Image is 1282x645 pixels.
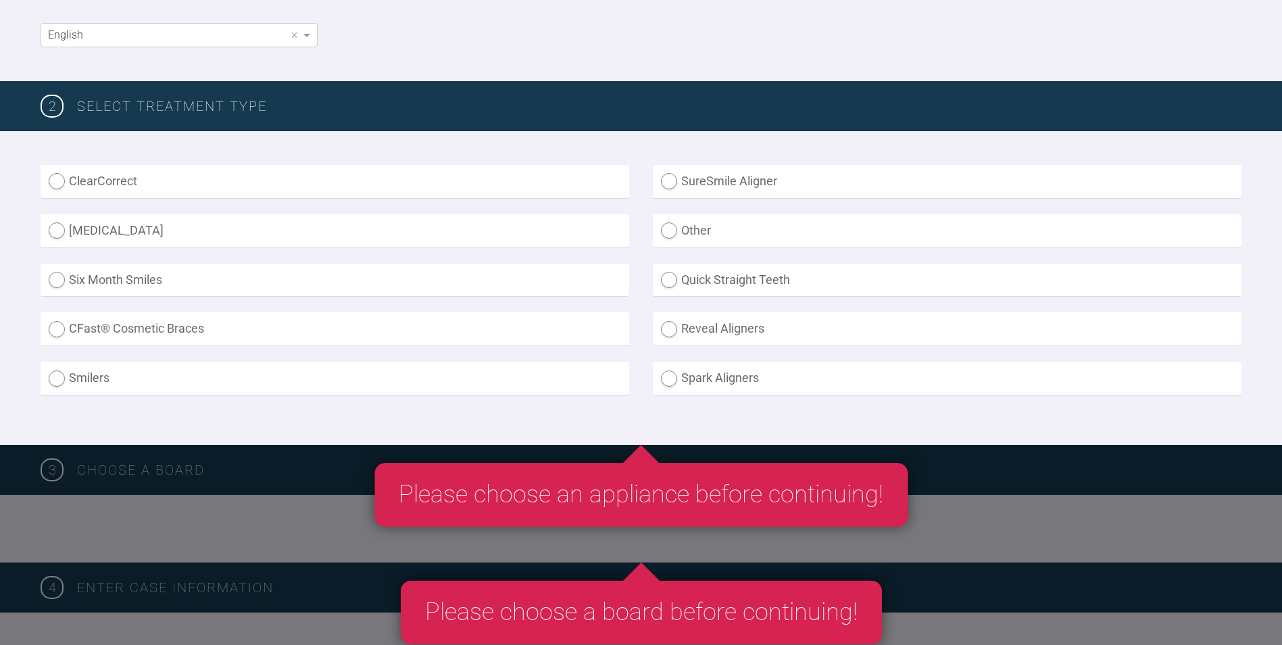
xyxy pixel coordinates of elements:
label: Quick Straight Teeth [653,264,1241,297]
label: Spark Aligners [653,362,1241,395]
span: English [48,28,83,41]
label: ClearCorrect [41,165,629,198]
div: Please choose a board before continuing! [401,581,882,644]
span: 2 [41,95,64,118]
label: Other [653,214,1241,247]
label: [MEDICAL_DATA] [41,214,629,247]
label: Six Month Smiles [41,264,629,297]
div: Please choose an appliance before continuing! [374,463,908,527]
label: CFast® Cosmetic Braces [41,312,629,345]
label: SureSmile Aligner [653,165,1241,198]
h3: SELECT TREATMENT TYPE [77,95,1241,117]
span: × [291,28,297,41]
label: Reveal Aligners [653,312,1241,345]
span: Clear value [289,24,300,47]
label: Smilers [41,362,629,395]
